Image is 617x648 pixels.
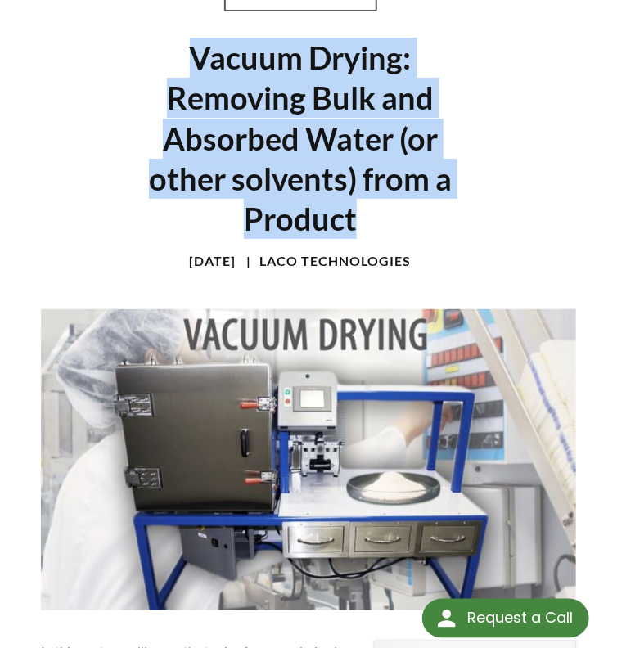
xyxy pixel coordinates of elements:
[422,599,589,638] div: Request a Call
[434,605,460,632] img: round button
[467,599,573,637] div: Request a Call
[239,253,412,270] h4: LACO Technologies
[122,38,479,239] h1: Vacuum Drying: Removing Bulk and Absorbed Water (or other solvents) from a Product
[190,253,236,270] h4: [DATE]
